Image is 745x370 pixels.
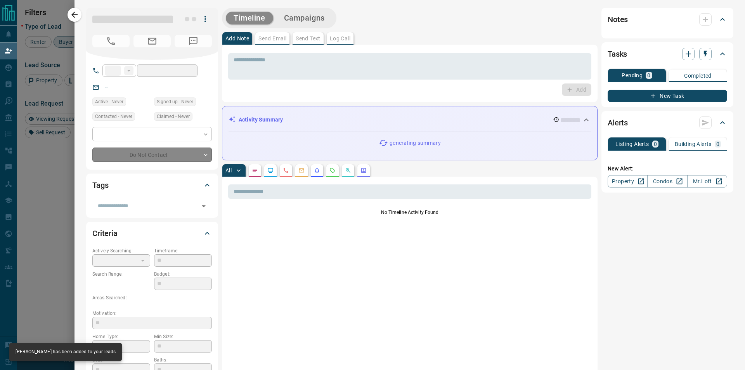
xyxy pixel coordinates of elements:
p: Search Range: [92,271,150,278]
p: Budget: [154,271,212,278]
div: Criteria [92,224,212,243]
button: Campaigns [276,12,333,24]
p: Completed [684,73,712,78]
p: Home Type: [92,333,150,340]
div: Tags [92,176,212,195]
p: Add Note [225,36,249,41]
p: Baths: [154,356,212,363]
p: No Timeline Activity Found [228,209,591,216]
span: No Number [92,35,130,47]
div: Do Not Contact [92,148,212,162]
span: Contacted - Never [95,113,132,120]
h2: Criteria [92,227,118,240]
p: -- - -- [92,278,150,290]
p: generating summary [390,139,440,147]
h2: Alerts [608,116,628,129]
p: Min Size: [154,333,212,340]
a: Property [608,175,648,188]
p: Activity Summary [239,116,283,124]
a: Condos [647,175,687,188]
svg: Lead Browsing Activity [267,167,274,174]
h2: Notes [608,13,628,26]
svg: Listing Alerts [314,167,320,174]
div: [PERSON_NAME] has been added to your leads [16,346,116,358]
p: 0 [716,141,719,147]
div: Tasks [608,45,727,63]
span: Signed up - Never [157,98,193,106]
div: Notes [608,10,727,29]
span: Active - Never [95,98,123,106]
p: Motivation: [92,310,212,317]
h2: Tags [92,179,108,191]
p: 0 [647,73,650,78]
button: Open [198,201,209,212]
span: No Email [133,35,171,47]
p: All [225,168,232,173]
p: Timeframe: [154,247,212,254]
svg: Opportunities [345,167,351,174]
svg: Emails [298,167,305,174]
p: Listing Alerts [615,141,649,147]
a: -- [105,84,108,90]
p: Areas Searched: [92,294,212,301]
div: Activity Summary [229,113,591,127]
div: Alerts [608,113,727,132]
p: Building Alerts [675,141,712,147]
a: Mr.Loft [687,175,727,188]
span: No Number [175,35,212,47]
p: Pending [622,73,643,78]
svg: Calls [283,167,289,174]
button: Timeline [226,12,273,24]
button: New Task [608,90,727,102]
p: New Alert: [608,165,727,173]
span: Claimed - Never [157,113,190,120]
p: Actively Searching: [92,247,150,254]
p: 0 [654,141,657,147]
h2: Tasks [608,48,627,60]
svg: Agent Actions [360,167,367,174]
svg: Notes [252,167,258,174]
svg: Requests [329,167,336,174]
